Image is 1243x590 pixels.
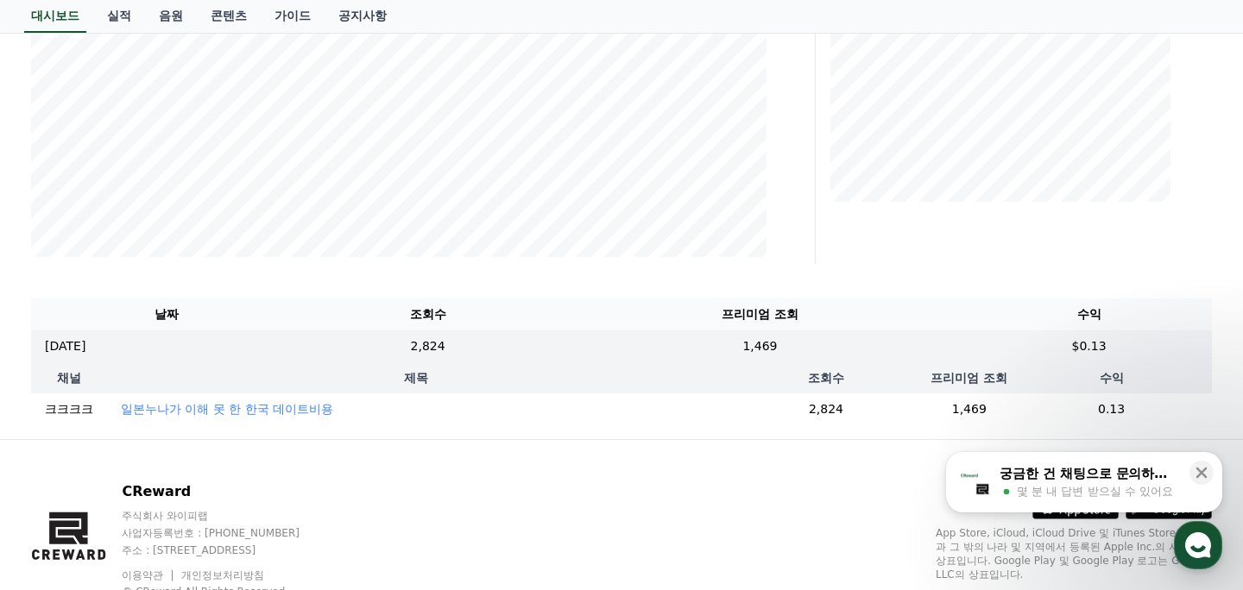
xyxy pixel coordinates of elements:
[5,447,114,490] a: 홈
[966,298,1212,330] th: 수익
[554,330,966,362] td: 1,469
[122,481,332,502] p: CReward
[54,473,65,486] span: 홈
[301,298,553,330] th: 조회수
[223,447,331,490] a: 설정
[181,569,264,581] a: 개인정보처리방침
[31,298,301,330] th: 날짜
[301,330,553,362] td: 2,824
[725,362,928,393] th: 조회수
[725,393,928,425] td: 2,824
[927,362,1011,393] th: 프리미엄 조회
[114,447,223,490] a: 대화
[927,393,1011,425] td: 1,469
[936,526,1212,581] p: App Store, iCloud, iCloud Drive 및 iTunes Store는 미국과 그 밖의 나라 및 지역에서 등록된 Apple Inc.의 서비스 상표입니다. Goo...
[122,543,332,557] p: 주소 : [STREET_ADDRESS]
[45,337,85,355] p: [DATE]
[966,330,1212,362] td: $0.13
[107,362,725,393] th: 제목
[1011,362,1212,393] th: 수익
[121,400,333,417] button: 일본누나가 이해 못 한 한국 데이트비용
[31,393,107,425] td: 크크크크
[1011,393,1212,425] td: 0.13
[122,526,332,540] p: 사업자등록번호 : [PHONE_NUMBER]
[122,509,332,523] p: 주식회사 와이피랩
[267,473,287,486] span: 설정
[158,474,179,487] span: 대화
[122,569,176,581] a: 이용약관
[31,362,107,393] th: 채널
[554,298,966,330] th: 프리미엄 조회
